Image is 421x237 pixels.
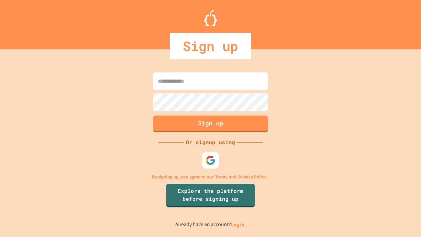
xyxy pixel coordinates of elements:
[166,184,255,207] a: Explore the platform before signing up
[238,173,266,180] a: Privacy Policy
[175,221,246,229] p: Already have an account?
[204,10,217,26] img: Logo.svg
[215,173,227,180] a: Terms
[184,138,237,146] div: Or signup using
[206,155,215,165] img: google-icon.svg
[393,211,414,230] iframe: chat widget
[170,33,251,59] div: Sign up
[152,173,269,180] p: By signing up, you agree to our and .
[153,116,268,132] button: Sign up
[231,221,246,228] a: Log in.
